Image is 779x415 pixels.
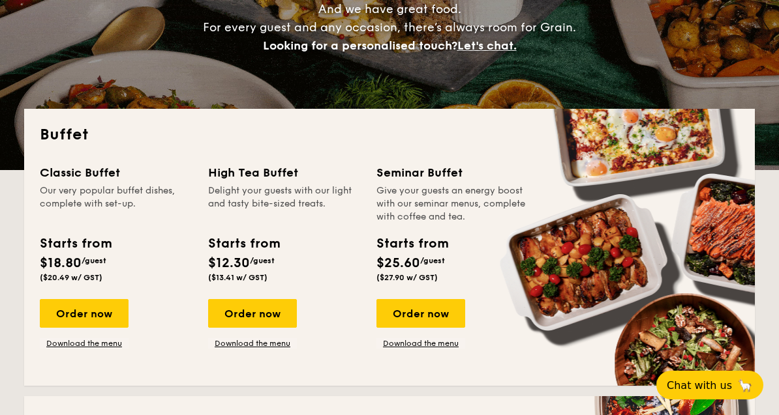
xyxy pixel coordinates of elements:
span: Looking for a personalised touch? [263,38,457,53]
span: 🦙 [737,378,753,393]
div: Delight your guests with our light and tasty bite-sized treats. [208,184,361,223]
div: Starts from [40,234,111,253]
div: Order now [376,299,465,328]
a: Download the menu [376,338,465,349]
div: Our very popular buffet dishes, complete with set-up. [40,184,192,223]
div: Starts from [376,234,448,253]
span: Let's chat. [457,38,517,53]
div: Order now [208,299,297,328]
button: Chat with us🦙 [656,371,763,399]
span: And we have great food. For every guest and any occasion, there’s always room for Grain. [203,2,576,53]
span: $12.30 [208,255,250,271]
a: Download the menu [40,338,129,349]
div: Starts from [208,234,279,253]
span: ($20.49 w/ GST) [40,273,102,282]
span: /guest [420,256,445,265]
span: /guest [250,256,275,265]
div: Order now [40,299,129,328]
div: High Tea Buffet [208,164,361,182]
span: ($27.90 w/ GST) [376,273,438,282]
span: Chat with us [667,379,732,392]
div: Classic Buffet [40,164,192,182]
span: ($13.41 w/ GST) [208,273,267,282]
a: Download the menu [208,338,297,349]
div: Give your guests an energy boost with our seminar menus, complete with coffee and tea. [376,184,529,223]
span: $18.80 [40,255,82,271]
span: $25.60 [376,255,420,271]
div: Seminar Buffet [376,164,529,182]
h2: Buffet [40,124,739,145]
span: /guest [82,256,106,265]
